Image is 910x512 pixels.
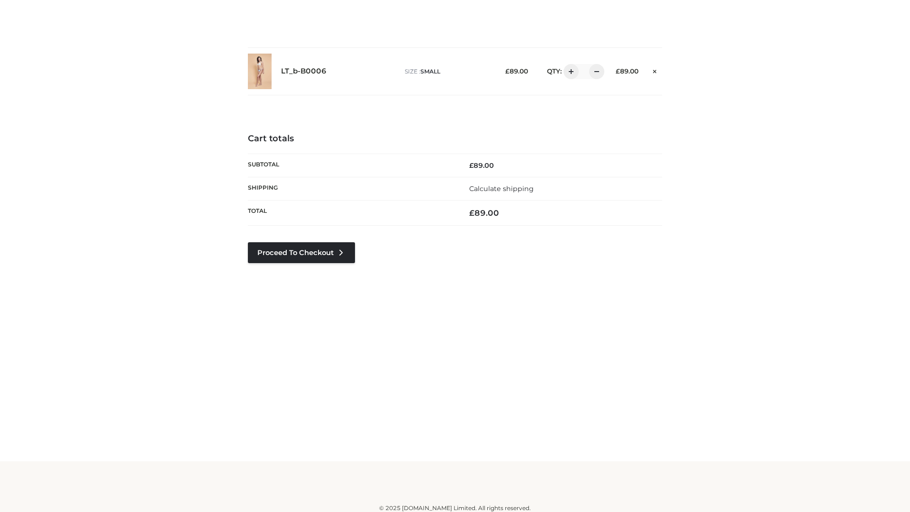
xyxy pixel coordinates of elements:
th: Shipping [248,177,455,200]
bdi: 89.00 [505,67,528,75]
a: Remove this item [648,64,662,76]
p: size : [405,67,491,76]
h4: Cart totals [248,134,662,144]
bdi: 89.00 [616,67,638,75]
th: Total [248,201,455,226]
a: Calculate shipping [469,184,534,193]
div: QTY: [537,64,601,79]
img: LT_b-B0006 - SMALL [248,54,272,89]
bdi: 89.00 [469,208,499,218]
a: LT_b-B0006 [281,67,327,76]
span: £ [505,67,510,75]
span: SMALL [420,68,440,75]
a: Proceed to Checkout [248,242,355,263]
bdi: 89.00 [469,161,494,170]
span: £ [616,67,620,75]
span: £ [469,208,474,218]
th: Subtotal [248,154,455,177]
span: £ [469,161,473,170]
